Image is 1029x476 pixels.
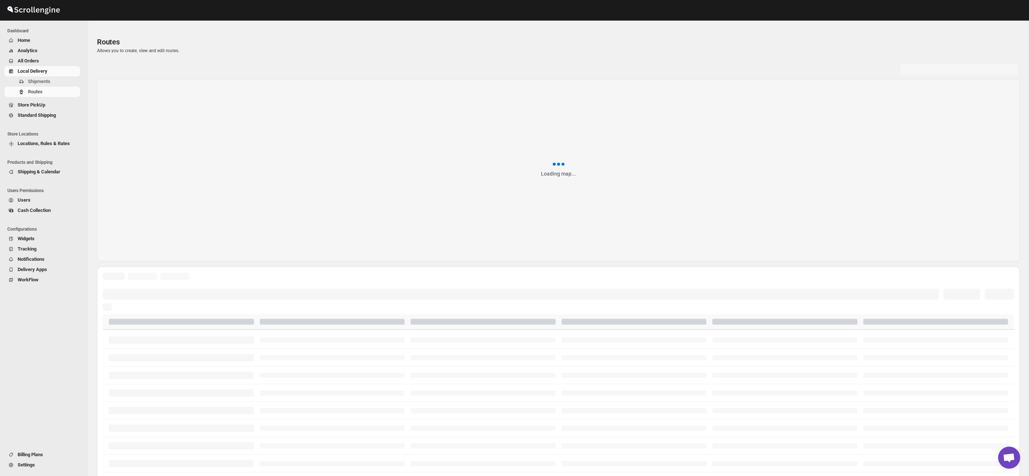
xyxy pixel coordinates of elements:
button: Notifications [4,254,80,264]
span: Users Permissions [7,188,83,194]
button: Shipments [4,76,80,87]
span: Dashboard [7,28,83,34]
button: Users [4,195,80,205]
span: Shipments [28,79,50,84]
span: Billing Plans [18,452,43,457]
button: Delivery Apps [4,264,80,275]
span: Home [18,37,30,43]
p: Allows you to create, view and edit routes. [97,48,1020,54]
button: Analytics [4,46,80,56]
button: Locations, Rules & Rates [4,138,80,149]
span: Analytics [18,48,37,53]
span: WorkFlow [18,277,39,282]
a: Open chat [998,447,1020,469]
span: All Orders [18,58,39,64]
span: Configurations [7,226,83,232]
span: Local Delivery [18,68,47,74]
div: Loading map... [541,170,576,177]
span: Tracking [18,246,36,252]
span: Standard Shipping [18,112,56,118]
span: Delivery Apps [18,267,47,272]
button: Tracking [4,244,80,254]
span: Routes [97,37,120,46]
span: Products and Shipping [7,159,83,165]
button: Shipping & Calendar [4,167,80,177]
span: Routes [28,89,43,94]
span: Notifications [18,256,44,262]
button: Routes [4,87,80,97]
span: Shipping & Calendar [18,169,60,174]
span: Settings [18,462,35,468]
span: Cash Collection [18,208,51,213]
span: Users [18,197,31,203]
span: Locations, Rules & Rates [18,141,70,146]
button: Home [4,35,80,46]
button: WorkFlow [4,275,80,285]
button: Widgets [4,234,80,244]
span: Store PickUp [18,102,45,108]
button: Cash Collection [4,205,80,216]
button: Settings [4,460,80,470]
span: Store Locations [7,131,83,137]
span: Widgets [18,236,35,241]
button: Billing Plans [4,450,80,460]
button: All Orders [4,56,80,66]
